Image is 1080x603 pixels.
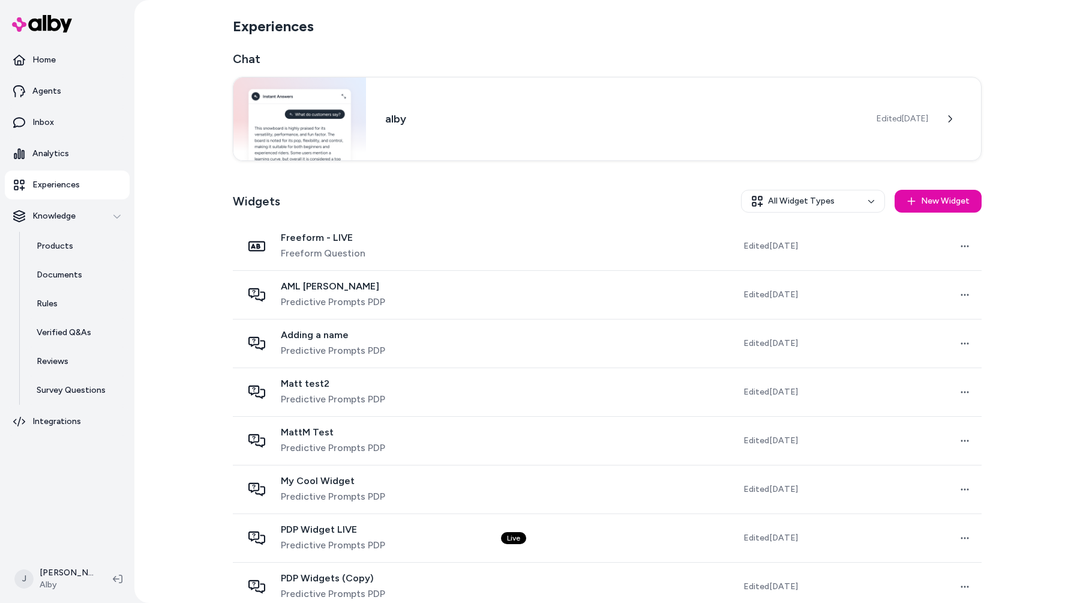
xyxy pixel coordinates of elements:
p: [PERSON_NAME] [40,567,94,579]
div: Live [501,532,526,544]
span: AML [PERSON_NAME] [281,280,385,292]
p: Verified Q&As [37,327,91,339]
span: Predictive Prompts PDP [281,344,385,358]
span: Edited [DATE] [743,483,798,495]
a: Integrations [5,407,130,436]
span: Alby [40,579,94,591]
span: Predictive Prompts PDP [281,538,385,553]
p: Inbox [32,117,54,129]
span: Adding a name [281,329,385,341]
span: Edited [DATE] [743,581,798,593]
p: Experiences [32,179,80,191]
span: PDP Widgets (Copy) [281,572,385,584]
p: Analytics [32,148,69,160]
span: Predictive Prompts PDP [281,441,385,455]
p: Rules [37,298,58,310]
span: My Cool Widget [281,475,385,487]
span: Edited [DATE] [743,532,798,544]
span: Freeform Question [281,246,365,261]
a: Chat widgetalbyEdited[DATE] [233,77,982,161]
span: Edited [DATE] [743,289,798,301]
p: Products [37,240,73,252]
span: MattM Test [281,426,385,438]
img: alby Logo [12,15,72,32]
span: Freeform - LIVE [281,232,365,244]
p: Knowledge [32,210,76,222]
span: Predictive Prompts PDP [281,587,385,601]
span: Edited [DATE] [743,386,798,398]
a: Agents [5,77,130,106]
span: Predictive Prompts PDP [281,392,385,407]
h2: Chat [233,50,982,67]
span: Predictive Prompts PDP [281,489,385,504]
a: Inbox [5,108,130,137]
button: All Widget Types [741,190,885,213]
h2: Widgets [233,193,280,210]
span: Predictive Prompts PDP [281,295,385,309]
span: J [14,569,34,589]
a: Products [25,232,130,261]
span: Edited [DATE] [743,240,798,252]
p: Home [32,54,56,66]
p: Agents [32,85,61,97]
a: Experiences [5,171,130,199]
span: Matt test2 [281,378,385,390]
p: Survey Questions [37,384,106,396]
p: Reviews [37,356,68,368]
a: Survey Questions [25,376,130,405]
h2: Experiences [233,17,314,36]
span: Edited [DATE] [743,435,798,447]
a: Analytics [5,139,130,168]
span: Edited [DATE] [743,338,798,350]
button: J[PERSON_NAME]Alby [7,560,103,598]
h3: alby [385,111,857,127]
a: Home [5,46,130,74]
img: Chat widget [233,77,366,160]
a: Verified Q&As [25,318,130,347]
span: Edited [DATE] [877,113,928,125]
button: New Widget [895,190,982,213]
a: Reviews [25,347,130,376]
a: Documents [25,261,130,289]
span: PDP Widget LIVE [281,524,385,536]
p: Integrations [32,416,81,428]
a: Rules [25,289,130,318]
p: Documents [37,269,82,281]
button: Knowledge [5,202,130,231]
